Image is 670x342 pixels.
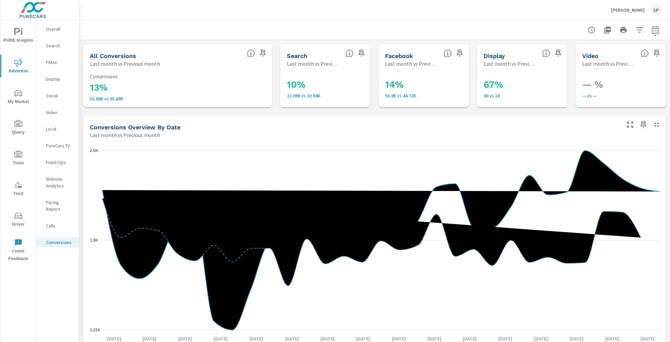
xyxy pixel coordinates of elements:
span: All Conversions include Actions, Leads and Unmapped Conversions [247,49,255,57]
span: Leave Feedback [2,239,34,263]
button: Select Date Range [649,23,662,37]
p: [DATE] [280,335,304,342]
h3: 10% [287,79,375,90]
div: nav menu [0,20,36,265]
p: [DATE] [636,335,659,342]
span: Tools [2,151,34,167]
p: 50,796 vs 44,722 [385,93,473,98]
span: Save this to your personalized report [638,119,649,130]
span: Save this to your personalized report [454,48,465,59]
span: PURE Insights [2,28,34,44]
span: Save this to your personalized report [356,48,367,59]
p: [DATE] [387,335,410,342]
span: Driver [2,212,34,228]
p: Social [46,92,74,99]
p: [DATE] [529,335,553,342]
p: PureCars TV [46,142,74,149]
h5: Search [287,52,307,59]
p: [PERSON_NAME] [611,7,645,13]
p: Overall [46,26,74,32]
p: [DATE] [173,335,197,342]
h3: 14% [385,79,473,90]
p: Video [46,109,74,116]
p: Last month vs Previous month [385,60,438,68]
p: 30 vs 18 [484,93,571,98]
span: My Market [2,89,34,106]
span: Save this to your personalized report [258,48,268,59]
button: "Export Report to PDF" [601,23,614,37]
p: 12,058 vs 10,943 [287,93,375,98]
p: [DATE] [316,335,339,342]
h5: Facebook [385,52,413,59]
span: Save this to your personalized report [651,48,662,59]
span: Video Conversions include Actions, Leads and Unmapped Conversions [641,49,649,57]
p: Conversions [90,73,266,79]
p: [DATE] [494,335,517,342]
p: Last month vs Previous month [90,60,160,68]
span: Advertise [2,59,34,75]
p: [DATE] [138,335,161,342]
div: PMAX [37,57,79,67]
div: Search [37,41,79,51]
p: 62,884 vs 55,683 [90,96,266,101]
text: 1.21K [90,328,101,332]
h5: Display [484,52,505,59]
div: Fixed Ops [37,157,79,167]
p: Website Analytics [46,176,74,189]
span: Tier2 [2,181,34,198]
h5: All Conversions [90,52,136,59]
div: Website Analytics [37,174,79,191]
p: [DATE] [423,335,446,342]
div: Pacing Report [37,197,79,214]
p: Last month vs Previous month [582,60,635,68]
text: 1.9K [90,238,99,243]
text: 2.6K [90,148,99,153]
h5: Conversions Overview By Date [90,124,180,131]
p: [DATE] [245,335,268,342]
h3: 67% [484,79,571,90]
div: Social [37,91,79,101]
div: Video [37,107,79,117]
p: — vs — [582,93,670,98]
p: Conversions [46,239,74,246]
p: Last month vs Previous month [287,60,340,68]
div: SP [650,4,662,16]
p: [DATE] [103,335,126,342]
button: Make Fullscreen [625,119,635,130]
p: Fixed Ops [46,159,74,166]
span: Display Conversions include Actions, Leads and Unmapped Conversions [542,49,550,57]
span: Save this to your personalized report [553,48,563,59]
p: Display [46,76,74,82]
p: Last month vs Previous month [90,131,160,139]
p: [DATE] [351,335,375,342]
h3: — % [582,79,670,90]
div: Display [37,74,79,84]
div: Local [37,124,79,134]
p: [DATE] [209,335,232,342]
p: Pacing Report [46,199,74,212]
p: [DATE] [565,335,588,342]
button: Print Report [617,23,630,37]
div: Conversions [37,237,79,247]
h3: 13% [90,82,266,93]
p: Calls [46,222,74,229]
p: [DATE] [458,335,481,342]
div: Overall [37,24,79,34]
p: Local [46,126,74,132]
button: Minimize Widget [651,119,662,130]
span: Query [2,120,34,136]
p: PMAX [46,59,74,66]
span: Search Conversions include Actions, Leads and Unmapped Conversions. [345,49,353,57]
p: Search [46,42,74,49]
div: PureCars TV [37,141,79,151]
div: Calls [37,221,79,231]
p: Last month vs Previous month [484,60,537,68]
button: Apply Filters [633,23,646,37]
span: All conversions reported from Facebook with duplicates filtered out [444,49,452,57]
p: [DATE] [600,335,624,342]
h5: Video [582,52,598,59]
